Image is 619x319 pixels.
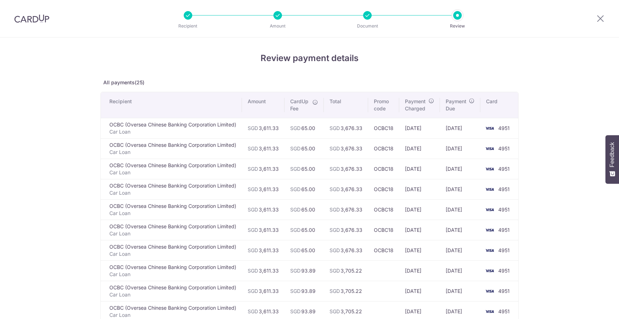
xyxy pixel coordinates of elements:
[440,118,480,138] td: [DATE]
[399,138,440,159] td: [DATE]
[101,159,242,179] td: OCBC (Oversea Chinese Banking Corporation Limited)
[368,138,400,159] td: OCBC18
[248,166,258,172] span: SGD
[290,186,301,192] span: SGD
[440,179,480,199] td: [DATE]
[324,159,368,179] td: 3,676.33
[248,227,258,233] span: SGD
[324,240,368,260] td: 3,676.33
[109,210,236,217] p: Car Loan
[498,166,510,172] span: 4951
[368,92,400,118] th: Promo code
[482,124,497,133] img: <span class="translation_missing" title="translation missing: en.account_steps.new_confirm_form.b...
[290,145,301,151] span: SGD
[498,227,510,233] span: 4951
[248,186,258,192] span: SGD
[609,142,615,167] span: Feedback
[431,23,484,30] p: Review
[290,206,301,213] span: SGD
[482,287,497,295] img: <span class="translation_missing" title="translation missing: en.account_steps.new_confirm_form.b...
[101,92,242,118] th: Recipient
[284,159,324,179] td: 65.00
[446,98,467,112] span: Payment Due
[290,227,301,233] span: SGD
[440,240,480,260] td: [DATE]
[480,92,518,118] th: Card
[405,98,426,112] span: Payment Charged
[605,135,619,184] button: Feedback - Show survey
[399,199,440,220] td: [DATE]
[162,23,214,30] p: Recipient
[242,138,284,159] td: 3,611.33
[248,288,258,294] span: SGD
[330,186,340,192] span: SGD
[242,159,284,179] td: 3,611.33
[248,145,258,151] span: SGD
[251,23,304,30] p: Amount
[482,226,497,234] img: <span class="translation_missing" title="translation missing: en.account_steps.new_confirm_form.b...
[330,308,340,314] span: SGD
[330,145,340,151] span: SGD
[498,268,510,274] span: 4951
[101,179,242,199] td: OCBC (Oversea Chinese Banking Corporation Limited)
[498,288,510,294] span: 4951
[290,308,301,314] span: SGD
[284,118,324,138] td: 65.00
[109,169,236,176] p: Car Loan
[109,271,236,278] p: Car Loan
[399,281,440,301] td: [DATE]
[324,92,368,118] th: Total
[573,298,612,315] iframe: Opens a widget where you can find more information
[101,240,242,260] td: OCBC (Oversea Chinese Banking Corporation Limited)
[101,138,242,159] td: OCBC (Oversea Chinese Banking Corporation Limited)
[440,138,480,159] td: [DATE]
[284,138,324,159] td: 65.00
[284,199,324,220] td: 65.00
[330,227,340,233] span: SGD
[368,179,400,199] td: OCBC18
[242,92,284,118] th: Amount
[290,247,301,253] span: SGD
[248,247,258,253] span: SGD
[498,125,510,131] span: 4951
[399,260,440,281] td: [DATE]
[101,220,242,240] td: OCBC (Oversea Chinese Banking Corporation Limited)
[109,128,236,135] p: Car Loan
[109,189,236,196] p: Car Loan
[324,199,368,220] td: 3,676.33
[368,159,400,179] td: OCBC18
[324,118,368,138] td: 3,676.33
[248,268,258,274] span: SGD
[440,260,480,281] td: [DATE]
[284,260,324,281] td: 93.89
[368,220,400,240] td: OCBC18
[242,281,284,301] td: 3,611.33
[341,23,394,30] p: Document
[440,199,480,220] td: [DATE]
[482,205,497,214] img: <span class="translation_missing" title="translation missing: en.account_steps.new_confirm_form.b...
[100,52,519,65] h4: Review payment details
[109,230,236,237] p: Car Loan
[368,199,400,220] td: OCBC18
[440,281,480,301] td: [DATE]
[399,220,440,240] td: [DATE]
[101,199,242,220] td: OCBC (Oversea Chinese Banking Corporation Limited)
[290,288,301,294] span: SGD
[242,220,284,240] td: 3,611.33
[101,118,242,138] td: OCBC (Oversea Chinese Banking Corporation Limited)
[284,179,324,199] td: 65.00
[109,291,236,298] p: Car Loan
[324,179,368,199] td: 3,676.33
[482,165,497,173] img: <span class="translation_missing" title="translation missing: en.account_steps.new_confirm_form.b...
[109,149,236,156] p: Car Loan
[324,281,368,301] td: 3,705.22
[330,268,340,274] span: SGD
[242,179,284,199] td: 3,611.33
[399,240,440,260] td: [DATE]
[109,250,236,258] p: Car Loan
[324,138,368,159] td: 3,676.33
[330,206,340,213] span: SGD
[498,247,510,253] span: 4951
[109,311,236,319] p: Car Loan
[100,79,519,86] p: All payments(25)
